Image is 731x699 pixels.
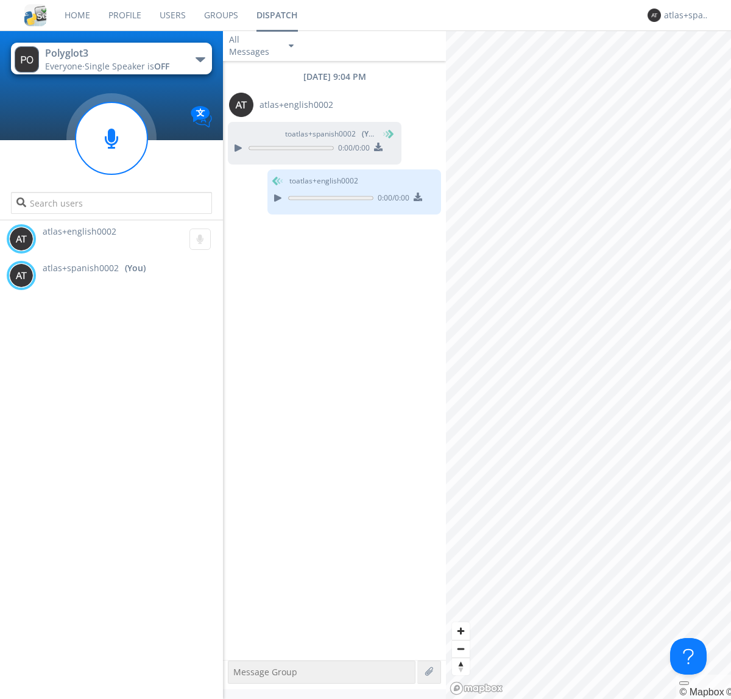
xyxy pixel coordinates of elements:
button: Reset bearing to north [452,658,470,675]
input: Search users [11,192,211,214]
img: download media button [374,143,383,151]
span: atlas+english0002 [43,225,116,237]
span: to atlas+english0002 [289,176,358,186]
img: 373638.png [9,227,34,251]
span: (You) [362,129,380,139]
div: (You) [125,262,146,274]
img: 373638.png [9,263,34,288]
span: OFF [154,60,169,72]
iframe: Toggle Customer Support [670,638,707,675]
div: Everyone · [45,60,182,73]
img: 373638.png [15,46,39,73]
img: 373638.png [648,9,661,22]
span: atlas+english0002 [260,99,333,111]
img: Translation enabled [191,106,212,127]
img: download media button [414,193,422,201]
span: Single Speaker is [85,60,169,72]
div: [DATE] 9:04 PM [223,71,446,83]
button: Zoom out [452,640,470,658]
a: Mapbox logo [450,681,503,695]
div: Polyglot3 [45,46,182,60]
button: Polyglot3Everyone·Single Speaker isOFF [11,43,211,74]
a: Mapbox [679,687,724,697]
div: atlas+spanish0002 [664,9,710,21]
div: All Messages [229,34,278,58]
span: to atlas+spanish0002 [285,129,376,140]
span: 0:00 / 0:00 [334,143,370,156]
span: Reset bearing to north [452,658,470,675]
img: 373638.png [229,93,253,117]
span: 0:00 / 0:00 [373,193,409,206]
img: cddb5a64eb264b2086981ab96f4c1ba7 [24,4,46,26]
span: atlas+spanish0002 [43,262,119,274]
img: caret-down-sm.svg [289,44,294,48]
button: Zoom in [452,622,470,640]
button: Toggle attribution [679,681,689,685]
